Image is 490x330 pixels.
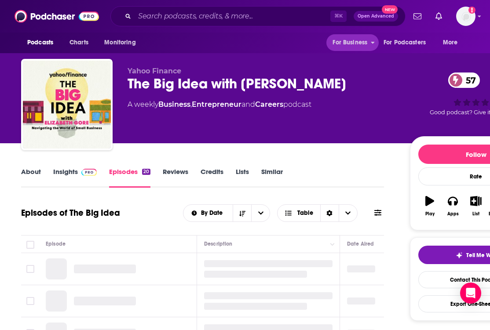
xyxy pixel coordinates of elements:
button: Column Actions [327,239,338,250]
button: open menu [183,210,233,216]
div: List [472,211,479,217]
span: Charts [69,36,88,49]
button: Open AdvancedNew [354,11,398,22]
span: Toggle select row [26,297,34,305]
span: Open Advanced [358,14,394,18]
span: Table [297,210,313,216]
div: Play [425,211,435,217]
button: open menu [21,34,65,51]
input: Search podcasts, credits, & more... [135,9,330,23]
span: Logged in as cmand-c [456,7,475,26]
div: Episode [46,239,66,249]
button: Show profile menu [456,7,475,26]
span: By Date [201,210,226,216]
img: Podchaser - Follow, Share and Rate Podcasts [15,8,99,25]
a: Show notifications dropdown [410,9,425,24]
div: Search podcasts, credits, & more... [110,6,406,26]
span: 57 [457,73,480,88]
span: ⌘ K [330,11,347,22]
button: Apps [441,190,464,222]
h2: Choose List sort [183,204,271,222]
a: Business [158,100,190,109]
button: open menu [98,34,147,51]
a: Reviews [163,167,188,188]
a: Similar [261,167,283,188]
span: More [443,36,458,49]
button: open menu [326,34,378,51]
a: Entrepreneur [192,100,241,109]
div: Sort Direction [320,205,339,221]
a: About [21,167,41,188]
button: Choose View [277,204,358,222]
div: Description [204,239,232,249]
button: Play [418,190,441,222]
img: tell me why sparkle [456,252,463,259]
span: Yahoo Finance [128,67,181,75]
div: 20 [142,169,150,175]
span: Podcasts [27,36,53,49]
svg: Add a profile image [468,7,475,14]
img: Podchaser Pro [81,169,97,176]
span: New [382,5,398,14]
button: open menu [251,205,270,221]
a: 57 [448,73,480,88]
img: The Big Idea with Elizabeth Gore [23,61,111,149]
a: Careers [255,100,283,109]
h1: Episodes of The Big Idea [21,207,120,218]
span: For Podcasters [384,36,426,49]
img: User Profile [456,7,475,26]
button: open menu [437,34,469,51]
a: InsightsPodchaser Pro [53,167,97,188]
div: A weekly podcast [128,99,311,110]
a: Charts [64,34,94,51]
span: For Business [333,36,367,49]
span: Monitoring [104,36,135,49]
a: Episodes20 [109,167,150,188]
span: and [241,100,255,109]
button: open menu [378,34,439,51]
button: Sort Direction [233,205,251,221]
a: Lists [236,167,249,188]
div: Apps [447,211,459,217]
div: Date Aired [347,239,374,249]
span: , [190,100,192,109]
span: Toggle select row [26,265,34,273]
div: Open Intercom Messenger [460,283,481,304]
a: Show notifications dropdown [432,9,446,24]
a: Credits [201,167,223,188]
button: List [464,190,487,222]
